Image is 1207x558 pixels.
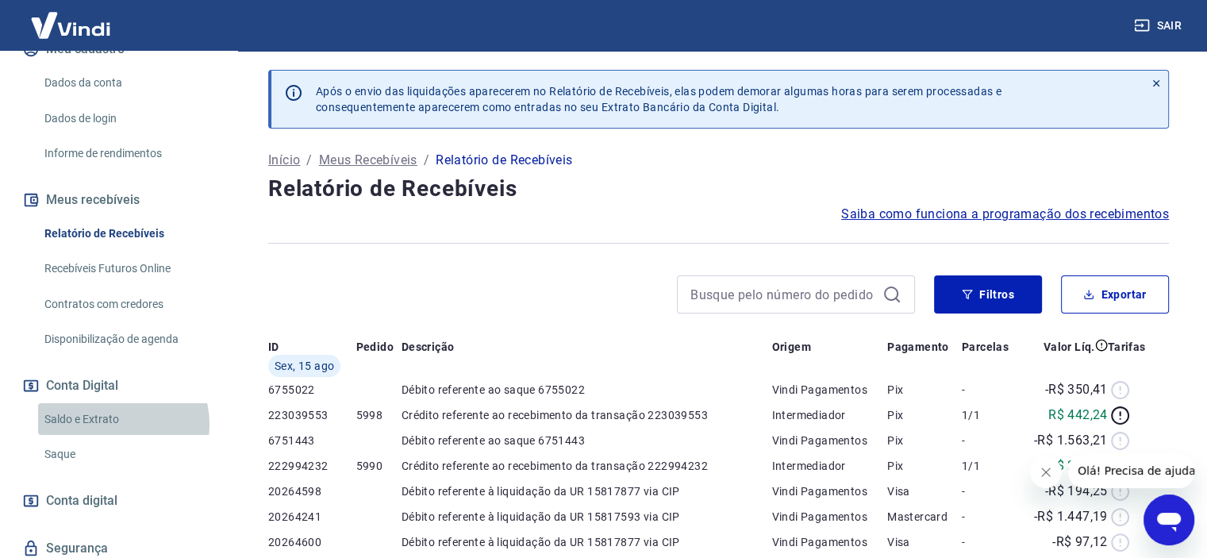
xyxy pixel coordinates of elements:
p: Pix [887,382,962,398]
p: Pix [887,433,962,448]
p: -R$ 350,41 [1045,380,1108,399]
span: Olá! Precisa de ajuda? [10,11,133,24]
iframe: Fechar mensagem [1030,456,1062,488]
p: Valor Líq. [1044,339,1095,355]
p: 20264600 [268,534,356,550]
p: Débito referente à liquidação da UR 15817593 via CIP [402,509,772,525]
button: Conta Digital [19,368,218,403]
p: Tarifas [1108,339,1146,355]
p: Pedido [356,339,394,355]
p: Vindi Pagamentos [771,534,887,550]
a: Saque [38,438,218,471]
a: Contratos com credores [38,288,218,321]
p: Origem [771,339,810,355]
button: Sair [1131,11,1188,40]
p: Crédito referente ao recebimento da transação 223039553 [402,407,772,423]
p: Mastercard [887,509,962,525]
p: - [962,509,1019,525]
iframe: Mensagem da empresa [1068,453,1194,488]
p: Pix [887,407,962,423]
p: - [962,433,1019,448]
a: Saldo e Extrato [38,403,218,436]
p: - [962,483,1019,499]
a: Início [268,151,300,170]
p: / [424,151,429,170]
h4: Relatório de Recebíveis [268,173,1169,205]
span: Sex, 15 ago [275,358,334,374]
button: Meus recebíveis [19,183,218,217]
p: Descrição [402,339,455,355]
p: 223039553 [268,407,356,423]
a: Recebíveis Futuros Online [38,252,218,285]
img: Vindi [19,1,122,49]
p: Pix [887,458,962,474]
p: Intermediador [771,407,887,423]
p: Após o envio das liquidações aparecerem no Relatório de Recebíveis, elas podem demorar algumas ho... [316,83,1001,115]
p: Parcelas [962,339,1009,355]
p: 20264598 [268,483,356,499]
p: Crédito referente ao recebimento da transação 222994232 [402,458,772,474]
a: Dados de login [38,102,218,135]
p: Débito referente à liquidação da UR 15817877 via CIP [402,534,772,550]
p: Vindi Pagamentos [771,509,887,525]
a: Relatório de Recebíveis [38,217,218,250]
p: Pagamento [887,339,949,355]
p: Débito referente à liquidação da UR 15817877 via CIP [402,483,772,499]
p: Débito referente ao saque 6755022 [402,382,772,398]
p: -R$ 97,12 [1052,533,1108,552]
a: Saiba como funciona a programação dos recebimentos [841,205,1169,224]
p: Vindi Pagamentos [771,483,887,499]
input: Busque pelo número do pedido [690,283,876,306]
p: -R$ 1.563,21 [1034,431,1108,450]
p: / [306,151,312,170]
p: Débito referente ao saque 6751443 [402,433,772,448]
p: -R$ 1.447,19 [1034,507,1108,526]
iframe: Botão para abrir a janela de mensagens [1144,495,1194,545]
p: 5990 [356,458,402,474]
p: 222994232 [268,458,356,474]
a: Conta digital [19,483,218,518]
p: Relatório de Recebíveis [436,151,572,170]
p: - [962,382,1019,398]
p: Vindi Pagamentos [771,382,887,398]
p: -R$ 194,25 [1045,482,1108,501]
p: 6755022 [268,382,356,398]
p: Vindi Pagamentos [771,433,887,448]
p: Visa [887,483,962,499]
p: 1/1 [962,407,1019,423]
button: Exportar [1061,275,1169,314]
p: Visa [887,534,962,550]
a: Disponibilização de agenda [38,323,218,356]
p: R$ 442,24 [1048,406,1108,425]
button: Filtros [934,275,1042,314]
p: 5998 [356,407,402,423]
p: 1/1 [962,458,1019,474]
p: ID [268,339,279,355]
a: Dados da conta [38,67,218,99]
a: Informe de rendimentos [38,137,218,170]
p: 6751443 [268,433,356,448]
span: Conta digital [46,490,117,512]
p: - [962,534,1019,550]
p: Intermediador [771,458,887,474]
p: 20264241 [268,509,356,525]
a: Meus Recebíveis [319,151,417,170]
